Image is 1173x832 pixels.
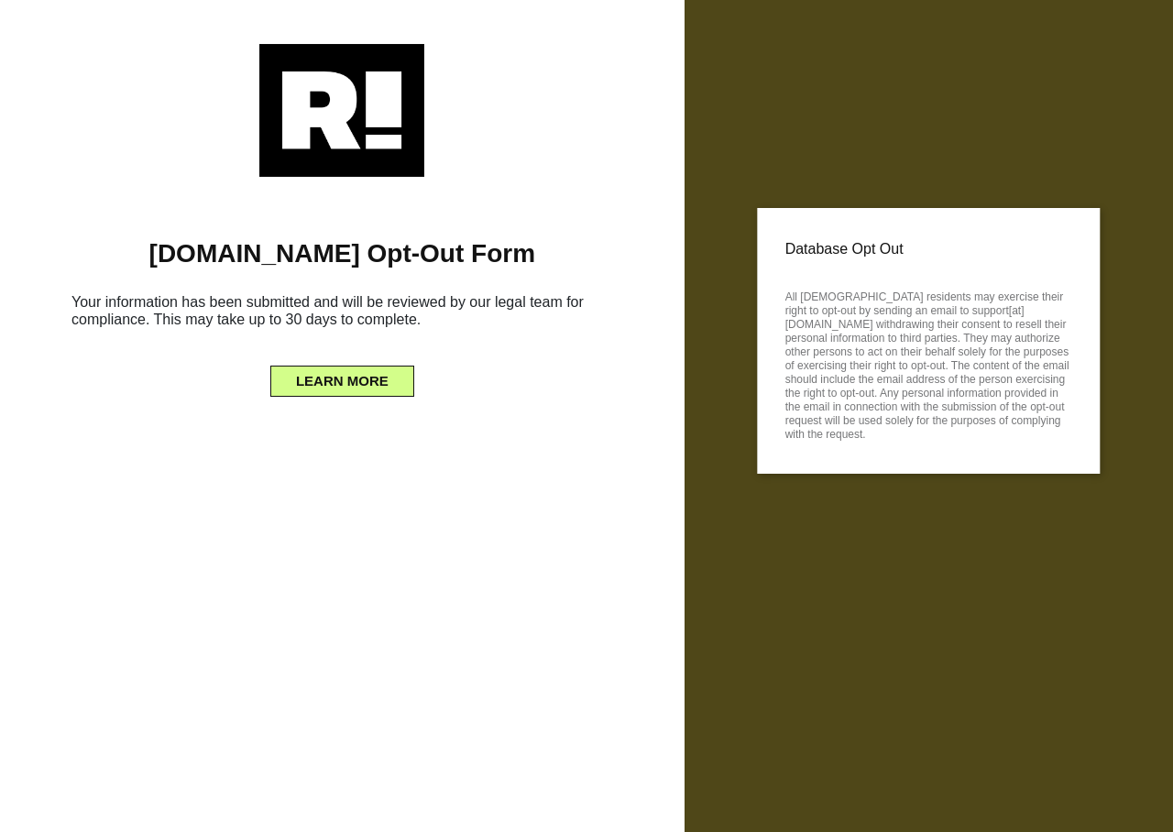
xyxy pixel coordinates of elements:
[785,285,1072,442] p: All [DEMOGRAPHIC_DATA] residents may exercise their right to opt-out by sending an email to suppo...
[27,238,657,269] h1: [DOMAIN_NAME] Opt-Out Form
[259,44,424,177] img: Retention.com
[270,368,414,383] a: LEARN MORE
[270,366,414,397] button: LEARN MORE
[27,286,657,343] h6: Your information has been submitted and will be reviewed by our legal team for compliance. This m...
[785,235,1072,263] p: Database Opt Out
